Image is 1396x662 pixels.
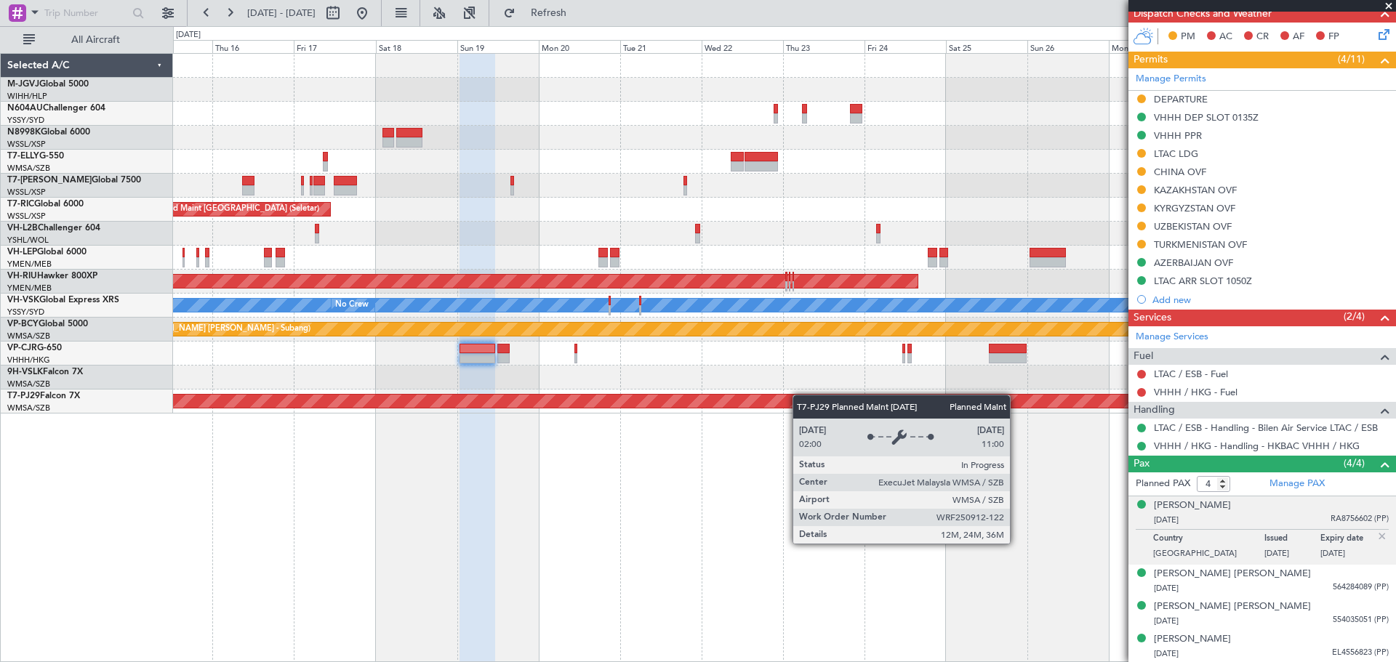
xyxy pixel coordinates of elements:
[1154,368,1228,380] a: LTAC / ESB - Fuel
[212,40,294,53] div: Thu 16
[1154,498,1231,513] div: [PERSON_NAME]
[7,379,50,389] a: WMSA/SZB
[1328,30,1339,44] span: FP
[7,115,44,126] a: YSSY/SYD
[1154,220,1232,233] div: UZBEKISTAN OVF
[1320,548,1376,562] p: [DATE]
[7,200,84,209] a: T7-RICGlobal 6000
[7,152,39,161] span: T7-ELLY
[1154,202,1235,214] div: KYRGYZSTAN OVF
[7,272,37,280] span: VH-RIU
[1256,30,1269,44] span: CR
[1219,30,1232,44] span: AC
[7,235,49,246] a: YSHL/WOL
[1344,309,1365,324] span: (2/4)
[1181,30,1195,44] span: PM
[539,40,620,53] div: Mon 20
[620,40,702,53] div: Tue 21
[7,272,97,280] a: VH-RIUHawker 800XP
[1153,533,1264,548] p: Country
[7,368,43,376] span: 9H-VSLK
[1154,648,1179,659] span: [DATE]
[1154,148,1198,160] div: LTAC LDG
[1027,40,1109,53] div: Sun 26
[1154,184,1237,196] div: KAZAKHSTAN OVF
[44,2,128,24] input: Trip Number
[1134,456,1150,472] span: Pax
[497,1,584,25] button: Refresh
[1136,72,1206,86] a: Manage Permits
[7,296,39,304] span: VH-VSK
[148,198,319,220] div: Planned Maint [GEOGRAPHIC_DATA] (Seletar)
[294,40,375,53] div: Fri 17
[1154,632,1231,647] div: [PERSON_NAME]
[1134,52,1168,68] span: Permits
[7,176,141,185] a: T7-[PERSON_NAME]Global 7500
[1376,530,1389,543] img: close
[16,28,158,52] button: All Aircraft
[1338,52,1365,67] span: (4/11)
[1154,421,1378,434] a: LTAC / ESB - Handling - Bilen Air Service LTAC / ESB
[1154,615,1179,626] span: [DATE]
[7,187,46,198] a: WSSL/XSP
[7,307,44,318] a: YSSY/SYD
[1264,533,1320,548] p: Issued
[1154,514,1179,525] span: [DATE]
[7,104,43,113] span: N604AU
[1331,513,1389,525] span: RA8756602 (PP)
[702,40,783,53] div: Wed 22
[1109,40,1190,53] div: Mon 27
[7,152,64,161] a: T7-ELLYG-550
[1154,567,1311,581] div: [PERSON_NAME] [PERSON_NAME]
[38,35,153,45] span: All Aircraft
[1154,600,1311,614] div: [PERSON_NAME] [PERSON_NAME]
[946,40,1027,53] div: Sat 25
[7,320,39,328] span: VP-BCY
[7,224,100,233] a: VH-L2BChallenger 604
[7,248,87,257] a: VH-LEPGlobal 6000
[1154,583,1179,594] span: [DATE]
[7,224,38,233] span: VH-L2B
[7,368,83,376] a: 9H-VSLKFalcon 7X
[7,344,62,352] a: VP-CJRG-650
[7,283,52,294] a: YMEN/MEB
[1333,614,1389,626] span: 554035051 (PP)
[7,104,105,113] a: N604AUChallenger 604
[7,80,39,89] span: M-JGVJ
[1134,402,1175,419] span: Handling
[7,248,37,257] span: VH-LEP
[335,294,369,316] div: No Crew
[7,91,47,102] a: WIHH/HLP
[1136,477,1190,491] label: Planned PAX
[1332,647,1389,659] span: EL4556823 (PP)
[7,139,46,150] a: WSSL/XSP
[783,40,865,53] div: Thu 23
[1134,6,1272,23] span: Dispatch Checks and Weather
[865,40,946,53] div: Fri 24
[376,40,457,53] div: Sat 18
[1154,257,1233,269] div: AZERBAIJAN OVF
[1136,330,1208,344] a: Manage Services
[1269,477,1325,491] a: Manage PAX
[1154,275,1252,287] div: LTAC ARR SLOT 1050Z
[1134,310,1171,326] span: Services
[7,259,52,270] a: YMEN/MEB
[1154,93,1208,105] div: DEPARTURE
[1153,548,1264,562] p: [GEOGRAPHIC_DATA]
[518,8,579,18] span: Refresh
[7,392,80,400] a: T7-PJ29Falcon 7X
[1333,581,1389,594] span: 564284089 (PP)
[7,320,88,328] a: VP-BCYGlobal 5000
[1154,166,1206,178] div: CHINA OVF
[1344,456,1365,471] span: (4/4)
[7,128,90,137] a: N8998KGlobal 6000
[1320,533,1376,548] p: Expiry date
[1154,386,1237,398] a: VHHH / HKG - Fuel
[247,7,316,20] span: [DATE] - [DATE]
[7,403,50,413] a: WMSA/SZB
[7,296,119,304] a: VH-VSKGlobal Express XRS
[457,40,539,53] div: Sun 19
[1154,440,1360,452] a: VHHH / HKG - Handling - HKBAC VHHH / HKG
[7,355,50,366] a: VHHH/HKG
[7,176,92,185] span: T7-[PERSON_NAME]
